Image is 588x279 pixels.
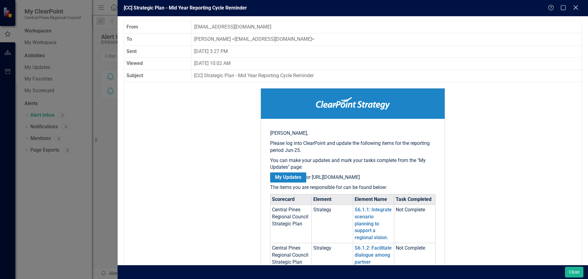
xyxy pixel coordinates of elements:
[394,194,435,205] th: Task Completed
[270,205,312,243] td: Central Pines Regional Council Strategic Plan
[311,194,353,205] th: Element
[232,36,235,42] span: <
[124,58,192,70] th: Viewed
[124,21,192,33] th: From
[565,267,583,277] button: Close
[270,194,312,205] th: Scorecard
[192,21,582,33] td: [EMAIL_ADDRESS][DOMAIN_NAME]
[270,140,435,154] p: Please log into ClearPoint and update the following items for the reporting period Jun-25.
[192,33,582,45] td: [PERSON_NAME] [EMAIL_ADDRESS][DOMAIN_NAME]
[394,205,435,243] td: Not Complete
[270,157,435,171] p: You can make your updates and mark your tasks complete from the "My Updates" page:
[124,5,247,11] span: [CC] Strategic Plan - Mid Year Reporting Cycle Reminder
[124,45,192,58] th: Sent
[270,174,435,181] p: or [URL][DOMAIN_NAME]
[192,58,582,70] td: [DATE] 10:02 AM
[270,172,306,183] a: My Updates
[312,36,314,42] span: >
[355,207,392,240] a: S6.1.1: Integrate scenario planning to support a regional vision.
[192,70,582,82] td: [CC] Strategic Plan - Mid Year Reporting Cycle Reminder
[124,33,192,45] th: To
[270,130,435,137] p: [PERSON_NAME],
[192,45,582,58] td: [DATE] 3:27 PM
[270,184,435,191] p: The items you are responsible for can be found below:
[355,245,392,279] a: S6.1.2: Facilitate dialogue among partner transportation organizations.
[124,70,192,82] th: Subject
[353,194,394,205] th: Element Name
[311,205,353,243] td: Strategy
[316,97,390,110] img: ClearPoint Strategy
